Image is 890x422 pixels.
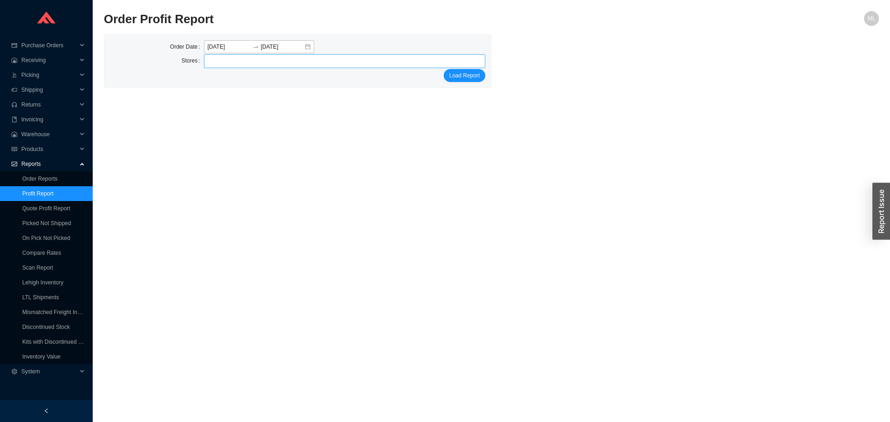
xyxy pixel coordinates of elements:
[11,102,18,107] span: customer-service
[208,42,251,51] input: Start date
[868,11,876,26] span: ML
[22,190,53,197] a: Profit Report
[11,161,18,167] span: fund
[444,69,485,82] button: Load Report
[21,38,77,53] span: Purchase Orders
[261,42,304,51] input: End date
[21,127,77,142] span: Warehouse
[21,53,77,68] span: Receiving
[181,54,203,67] label: Stores
[22,324,70,330] a: Discontinued Stock
[11,43,18,48] span: credit-card
[22,353,61,360] a: Inventory Value
[21,97,77,112] span: Returns
[21,82,77,97] span: Shipping
[170,40,204,53] label: Order Date
[22,265,53,271] a: Scan Report
[21,364,77,379] span: System
[11,146,18,152] span: read
[21,157,77,171] span: Reports
[22,176,57,182] a: Order Reports
[22,235,70,241] a: On Pick Not Picked
[21,68,77,82] span: Picking
[104,11,685,27] h2: Order Profit Report
[11,117,18,122] span: book
[22,279,64,286] a: Lehigh Inventory
[22,339,91,345] a: Kits with Discontinued Parts
[253,44,259,50] span: swap-right
[22,250,61,256] a: Compare Rates
[21,142,77,157] span: Products
[22,205,70,212] a: Quote Profit Report
[11,369,18,374] span: setting
[22,309,93,315] a: Mismatched Freight Invoices
[449,71,480,80] span: Load Report
[44,408,49,414] span: left
[22,220,71,227] a: Picked Not Shipped
[21,112,77,127] span: Invoicing
[22,294,59,301] a: LTL Shipments
[253,44,259,50] span: to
